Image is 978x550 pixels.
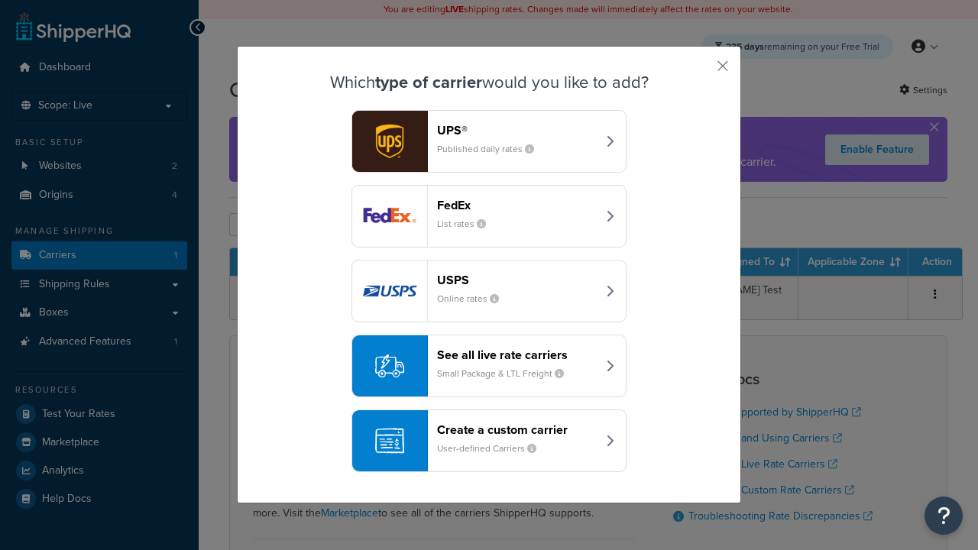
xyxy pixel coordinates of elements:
button: See all live rate carriersSmall Package & LTL Freight [351,335,627,397]
strong: type of carrier [375,70,482,95]
img: usps logo [352,260,427,322]
header: UPS® [437,123,597,137]
small: List rates [437,217,498,231]
small: Online rates [437,292,511,306]
h3: Which would you like to add? [276,73,702,92]
img: icon-carrier-liverate-becf4550.svg [375,351,404,380]
header: FedEx [437,198,597,212]
header: See all live rate carriers [437,348,597,362]
button: usps logoUSPSOnline rates [351,260,627,322]
button: fedEx logoFedExList rates [351,185,627,247]
button: ups logoUPS®Published daily rates [351,110,627,173]
button: Open Resource Center [925,497,963,535]
img: icon-carrier-custom-c93b8a24.svg [375,426,404,455]
img: fedEx logo [352,186,427,247]
small: Small Package & LTL Freight [437,367,576,380]
header: USPS [437,273,597,287]
small: Published daily rates [437,142,546,156]
button: Create a custom carrierUser-defined Carriers [351,409,627,472]
header: Create a custom carrier [437,422,597,437]
small: User-defined Carriers [437,442,549,455]
img: ups logo [352,111,427,172]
